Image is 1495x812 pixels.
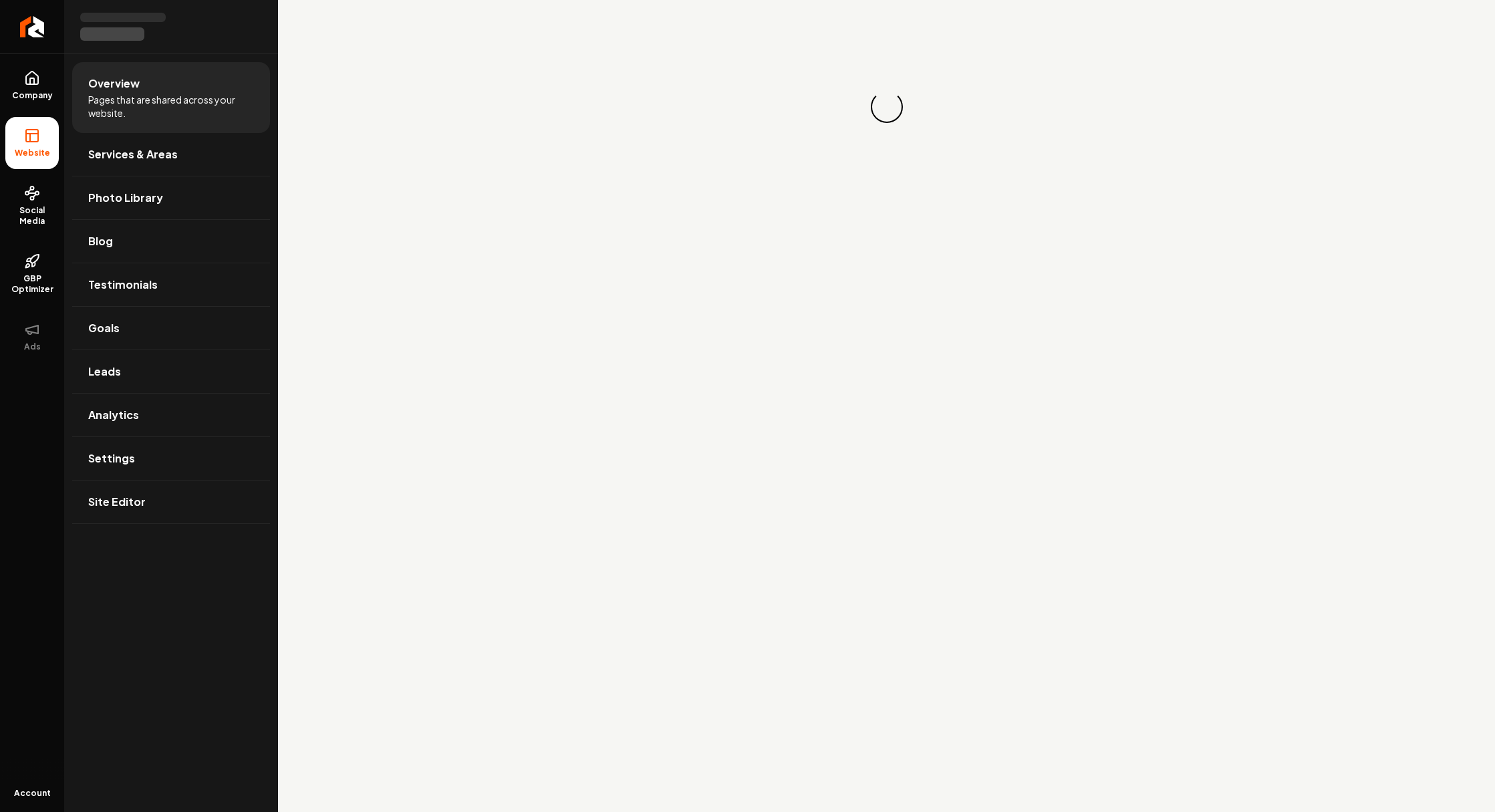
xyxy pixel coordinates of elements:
div: Loading [866,87,906,127]
a: Analytics [72,394,270,436]
a: Company [5,59,59,112]
span: Goals [88,320,120,336]
button: Ads [5,311,59,363]
span: Leads [88,364,121,380]
span: Account [14,788,51,799]
span: Site Editor [88,494,146,510]
span: Overview [88,76,140,92]
a: Services & Areas [72,133,270,176]
img: Rebolt Logo [20,16,45,37]
span: Pages that are shared across your website. [88,93,254,120]
a: Photo Library [72,176,270,219]
span: Testimonials [88,277,158,293]
span: Settings [88,450,135,466]
a: Leads [72,350,270,393]
span: Analytics [88,407,139,423]
span: Social Media [5,205,59,227]
span: GBP Optimizer [5,273,59,295]
a: Social Media [5,174,59,237]
a: Goals [72,307,270,350]
span: Website [9,148,55,158]
span: Photo Library [88,190,163,206]
span: Ads [19,342,46,352]
a: Blog [72,220,270,263]
a: Site Editor [72,481,270,523]
a: Settings [72,437,270,480]
a: GBP Optimizer [5,243,59,305]
span: Company [7,90,58,101]
span: Blog [88,233,113,249]
span: Services & Areas [88,146,178,162]
a: Testimonials [72,263,270,306]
